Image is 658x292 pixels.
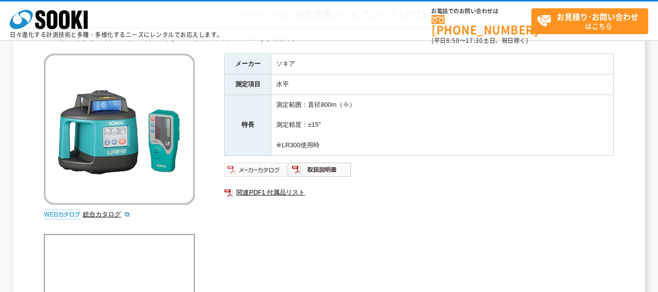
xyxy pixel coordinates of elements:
[432,36,528,45] span: (平日 ～ 土日、祝日除く)
[446,36,460,45] span: 8:50
[531,8,648,34] a: お見積り･お問い合わせはこちら
[225,74,271,95] th: 測定項目
[288,162,352,177] img: 取扱説明書
[466,36,483,45] span: 17:30
[271,54,614,75] td: ソキア
[557,11,639,22] strong: お見積り･お問い合わせ
[225,95,271,156] th: 特長
[44,54,195,205] img: 自動整準レベルプレーナ LP515
[10,32,223,38] p: 日々進化する計測技術と多種・多様化するニーズにレンタルでお応えします。
[537,9,648,33] span: はこちら
[432,8,531,14] span: お電話でのお問い合わせは
[271,74,614,95] td: 水平
[83,211,131,218] a: 総合カタログ
[224,162,288,177] img: メーカーカタログ
[271,95,614,156] td: 測定範囲：直径800m（※） 測定精度：±15″ ※LR300使用時
[44,210,80,219] img: webカタログ
[432,15,531,35] a: [PHONE_NUMBER]
[225,54,271,75] th: メーカー
[224,168,288,175] a: メーカーカタログ
[224,186,614,199] a: 関連PDF1 付属品リスト
[288,168,352,175] a: 取扱説明書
